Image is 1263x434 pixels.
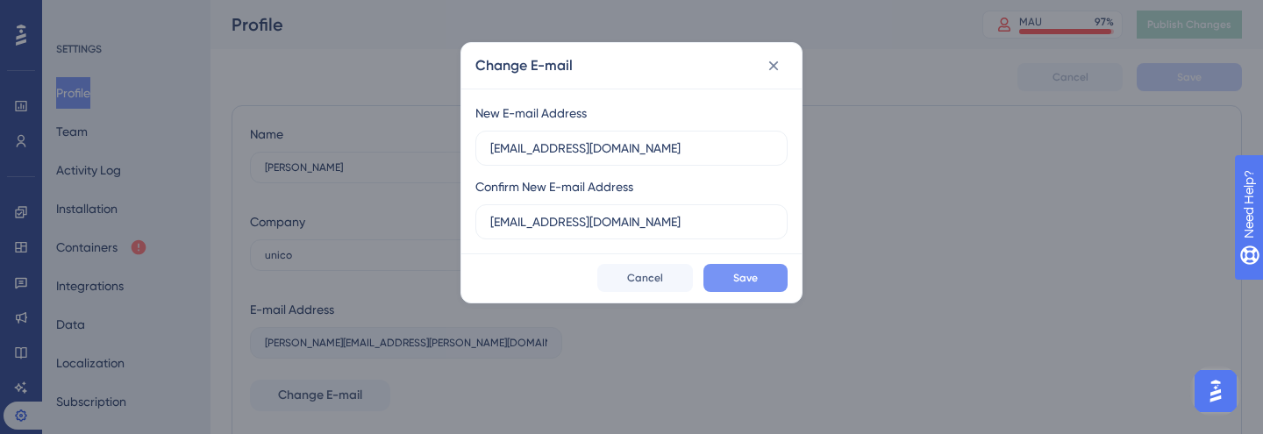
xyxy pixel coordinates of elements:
[41,4,110,25] span: Need Help?
[733,271,758,285] span: Save
[475,176,633,197] div: Confirm New E-mail Address
[1189,365,1242,417] iframe: UserGuiding AI Assistant Launcher
[490,139,773,158] input: sample@address.com
[490,212,773,231] input: sample@address.com
[627,271,663,285] span: Cancel
[475,103,587,124] div: New E-mail Address
[475,55,573,76] h2: Change E-mail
